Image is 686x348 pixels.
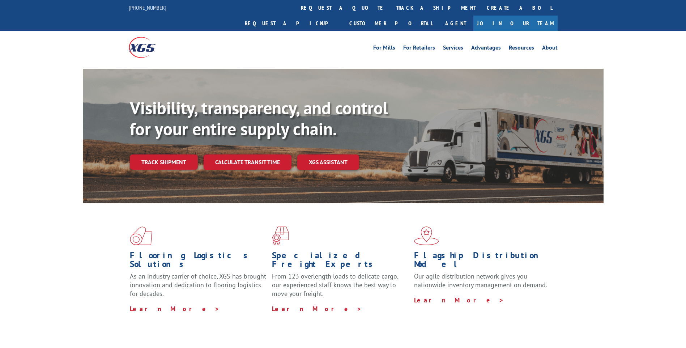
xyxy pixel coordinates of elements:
img: xgs-icon-flagship-distribution-model-red [414,226,439,245]
a: For Retailers [403,45,435,53]
span: As an industry carrier of choice, XGS has brought innovation and dedication to flooring logistics... [130,272,266,298]
p: From 123 overlength loads to delicate cargo, our experienced staff knows the best way to move you... [272,272,409,304]
a: Learn More > [272,305,362,313]
a: Join Our Team [473,16,558,31]
b: Visibility, transparency, and control for your entire supply chain. [130,97,388,140]
h1: Flooring Logistics Solutions [130,251,267,272]
a: Customer Portal [344,16,438,31]
a: Resources [509,45,534,53]
a: XGS ASSISTANT [297,154,359,170]
a: Learn More > [130,305,220,313]
span: Our agile distribution network gives you nationwide inventory management on demand. [414,272,547,289]
a: Advantages [471,45,501,53]
a: Request a pickup [239,16,344,31]
a: Services [443,45,463,53]
img: xgs-icon-total-supply-chain-intelligence-red [130,226,152,245]
a: About [542,45,558,53]
a: Calculate transit time [204,154,291,170]
img: xgs-icon-focused-on-flooring-red [272,226,289,245]
h1: Flagship Distribution Model [414,251,551,272]
a: Learn More > [414,296,504,304]
a: Track shipment [130,154,198,170]
h1: Specialized Freight Experts [272,251,409,272]
a: [PHONE_NUMBER] [129,4,166,11]
a: For Mills [373,45,395,53]
a: Agent [438,16,473,31]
